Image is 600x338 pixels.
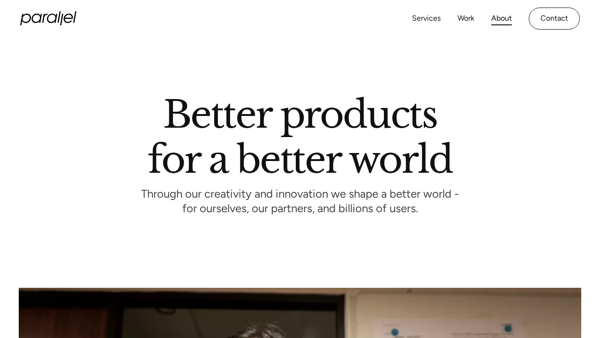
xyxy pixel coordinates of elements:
[412,12,441,25] a: Services
[20,11,76,25] a: home
[457,12,474,25] a: Work
[491,12,512,25] a: About
[141,190,459,215] p: Through our creativity and innovation we shape a better world - for ourselves, our partners, and ...
[148,101,452,173] h1: Better products for a better world
[529,8,580,30] a: Contact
